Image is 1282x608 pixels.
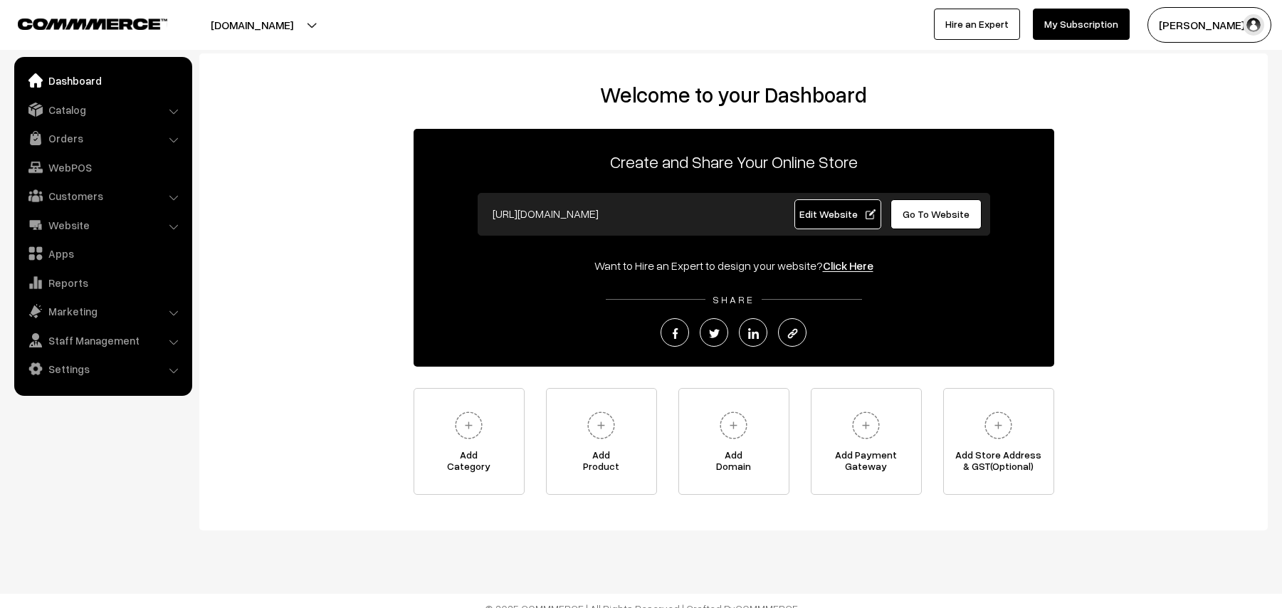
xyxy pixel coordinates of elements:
[18,154,187,180] a: WebPOS
[811,388,922,495] a: Add PaymentGateway
[811,449,921,478] span: Add Payment Gateway
[799,208,876,220] span: Edit Website
[934,9,1020,40] a: Hire an Expert
[214,82,1254,108] h2: Welcome to your Dashboard
[678,388,789,495] a: AddDomain
[18,125,187,151] a: Orders
[1147,7,1271,43] button: [PERSON_NAME] s…
[546,388,657,495] a: AddProduct
[979,406,1018,445] img: plus.svg
[18,14,142,31] a: COMMMERCE
[18,356,187,382] a: Settings
[414,449,524,478] span: Add Category
[414,388,525,495] a: AddCategory
[449,406,488,445] img: plus.svg
[414,257,1054,274] div: Want to Hire an Expert to design your website?
[903,208,970,220] span: Go To Website
[890,199,982,229] a: Go To Website
[18,97,187,122] a: Catalog
[18,183,187,209] a: Customers
[18,298,187,324] a: Marketing
[18,270,187,295] a: Reports
[944,449,1054,478] span: Add Store Address & GST(Optional)
[18,19,167,29] img: COMMMERCE
[18,68,187,93] a: Dashboard
[414,149,1054,174] p: Create and Share Your Online Store
[161,7,343,43] button: [DOMAIN_NAME]
[714,406,753,445] img: plus.svg
[846,406,886,445] img: plus.svg
[18,241,187,266] a: Apps
[679,449,789,478] span: Add Domain
[1243,14,1264,36] img: user
[823,258,873,273] a: Click Here
[18,212,187,238] a: Website
[1033,9,1130,40] a: My Subscription
[943,388,1054,495] a: Add Store Address& GST(Optional)
[794,199,881,229] a: Edit Website
[582,406,621,445] img: plus.svg
[705,293,762,305] span: SHARE
[547,449,656,478] span: Add Product
[18,327,187,353] a: Staff Management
